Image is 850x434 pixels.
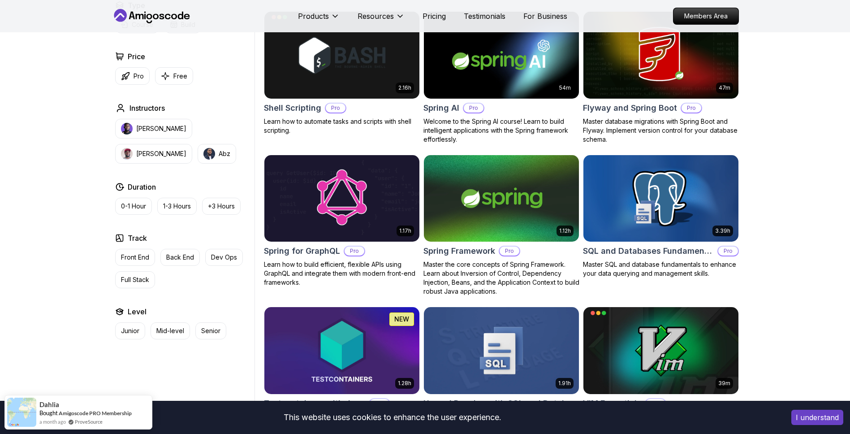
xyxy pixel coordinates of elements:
[264,397,365,410] h2: Testcontainers with Java
[345,247,364,256] p: Pro
[424,12,579,99] img: Spring AI card
[583,307,739,421] a: VIM Essentials card39mVIM EssentialsProLearn the basics of Linux and Bash.
[583,102,677,114] h2: Flyway and Spring Boot
[583,155,738,242] img: SQL and Databases Fundamentals card
[464,104,483,113] p: Pro
[198,144,236,164] button: instructor imgAbz
[160,249,200,266] button: Back End
[423,117,579,144] p: Welcome to the Spring AI course! Learn to build intelligent applications with the Spring framewor...
[157,198,197,215] button: 1-3 Hours
[121,123,133,135] img: instructor img
[583,12,738,99] img: Flyway and Spring Boot card
[156,326,184,335] p: Mid-level
[464,11,505,22] a: Testimonials
[7,408,778,427] div: This website uses cookies to enhance the user experience.
[115,119,192,139] button: instructor img[PERSON_NAME]
[151,322,190,339] button: Mid-level
[715,227,730,234] p: 3.39h
[423,11,446,22] a: Pricing
[358,11,394,22] p: Resources
[558,380,571,387] p: 1.91h
[423,11,579,144] a: Spring AI card54mSpring AIProWelcome to the Spring AI course! Learn to build intelligent applicat...
[298,11,340,29] button: Products
[129,103,165,113] h2: Instructors
[264,155,419,242] img: Spring for GraphQL card
[719,84,730,91] p: 47m
[673,8,738,24] p: Members Area
[646,399,665,408] p: Pro
[500,247,519,256] p: Pro
[559,84,571,91] p: 54m
[264,260,420,287] p: Learn how to build efficient, flexible APIs using GraphQL and integrate them with modern front-en...
[128,182,156,192] h2: Duration
[394,315,409,324] p: NEW
[682,104,701,113] p: Pro
[115,271,155,288] button: Full Stack
[115,322,145,339] button: Junior
[583,307,738,394] img: VIM Essentials card
[59,410,132,417] a: Amigoscode PRO Membership
[718,247,738,256] p: Pro
[155,67,193,85] button: Free
[559,227,571,234] p: 1.12h
[208,202,235,211] p: +3 Hours
[39,401,59,408] span: Dahlia
[264,102,321,114] h2: Shell Scripting
[423,102,459,114] h2: Spring AI
[791,410,843,425] button: Accept cookies
[121,148,133,160] img: instructor img
[583,117,739,144] p: Master database migrations with Spring Boot and Flyway. Implement version control for your databa...
[399,227,411,234] p: 1.17h
[424,155,579,242] img: Spring Framework card
[264,11,420,135] a: Shell Scripting card2.16hShell ScriptingProLearn how to automate tasks and scripts with shell scr...
[205,249,243,266] button: Dev Ops
[264,245,340,257] h2: Spring for GraphQL
[115,67,150,85] button: Pro
[583,260,739,278] p: Master SQL and database fundamentals to enhance your data querying and management skills.
[7,398,36,427] img: provesource social proof notification image
[121,275,149,284] p: Full Stack
[115,198,152,215] button: 0-1 Hour
[298,11,329,22] p: Products
[264,155,420,287] a: Spring for GraphQL card1.17hSpring for GraphQLProLearn how to build efficient, flexible APIs usin...
[128,233,147,243] h2: Track
[423,307,579,421] a: Up and Running with SQL and Databases card1.91hUp and Running with SQL and DatabasesLearn SQL and...
[423,245,495,257] h2: Spring Framework
[39,418,66,425] span: a month ago
[115,249,155,266] button: Front End
[718,380,730,387] p: 39m
[173,72,187,81] p: Free
[370,399,389,408] p: Pro
[202,198,241,215] button: +3 Hours
[121,326,139,335] p: Junior
[264,12,419,99] img: Shell Scripting card
[128,51,145,62] h2: Price
[136,149,186,158] p: [PERSON_NAME]
[75,418,103,425] a: ProveSource
[166,253,194,262] p: Back End
[583,245,714,257] h2: SQL and Databases Fundamentals
[39,409,58,417] span: Bought
[134,72,144,81] p: Pro
[398,84,411,91] p: 2.16h
[219,149,230,158] p: Abz
[583,397,641,410] h2: VIM Essentials
[211,253,237,262] p: Dev Ops
[163,202,191,211] p: 1-3 Hours
[673,8,739,25] a: Members Area
[195,322,226,339] button: Senior
[423,260,579,296] p: Master the core concepts of Spring Framework. Learn about Inversion of Control, Dependency Inject...
[264,307,419,394] img: Testcontainers with Java card
[136,124,186,133] p: [PERSON_NAME]
[201,326,220,335] p: Senior
[424,307,579,394] img: Up and Running with SQL and Databases card
[583,11,739,144] a: Flyway and Spring Boot card47mFlyway and Spring BootProMaster database migrations with Spring Boo...
[523,11,567,22] p: For Business
[115,144,192,164] button: instructor img[PERSON_NAME]
[203,148,215,160] img: instructor img
[128,306,147,317] h2: Level
[326,104,345,113] p: Pro
[121,253,149,262] p: Front End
